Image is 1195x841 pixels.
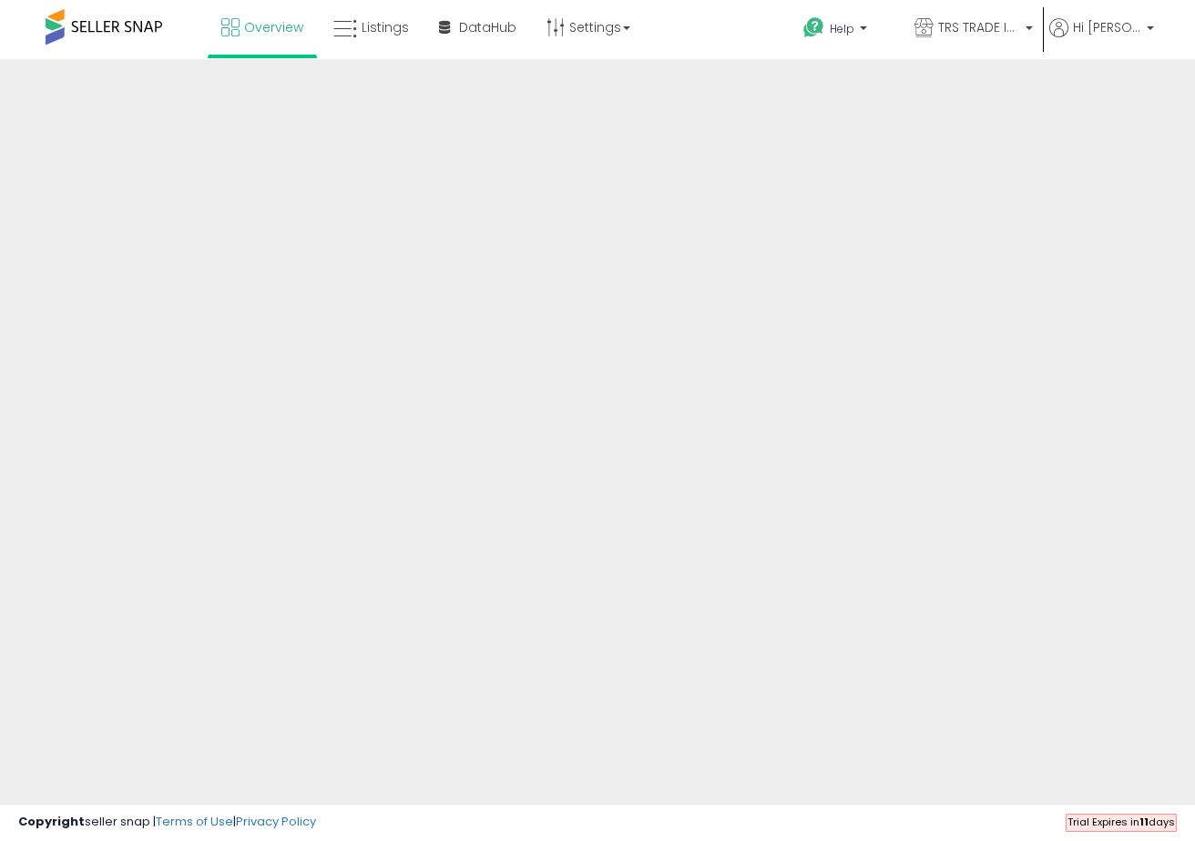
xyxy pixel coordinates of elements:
[362,18,409,36] span: Listings
[244,18,303,36] span: Overview
[789,3,898,59] a: Help
[802,16,825,39] i: Get Help
[1049,18,1154,59] a: Hi [PERSON_NAME]
[1073,18,1141,36] span: Hi [PERSON_NAME]
[156,813,233,830] a: Terms of Use
[938,18,1020,36] span: TRS TRADE INC
[459,18,516,36] span: DataHub
[18,813,85,830] strong: Copyright
[830,21,854,36] span: Help
[236,813,316,830] a: Privacy Policy
[18,814,316,831] div: seller snap | |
